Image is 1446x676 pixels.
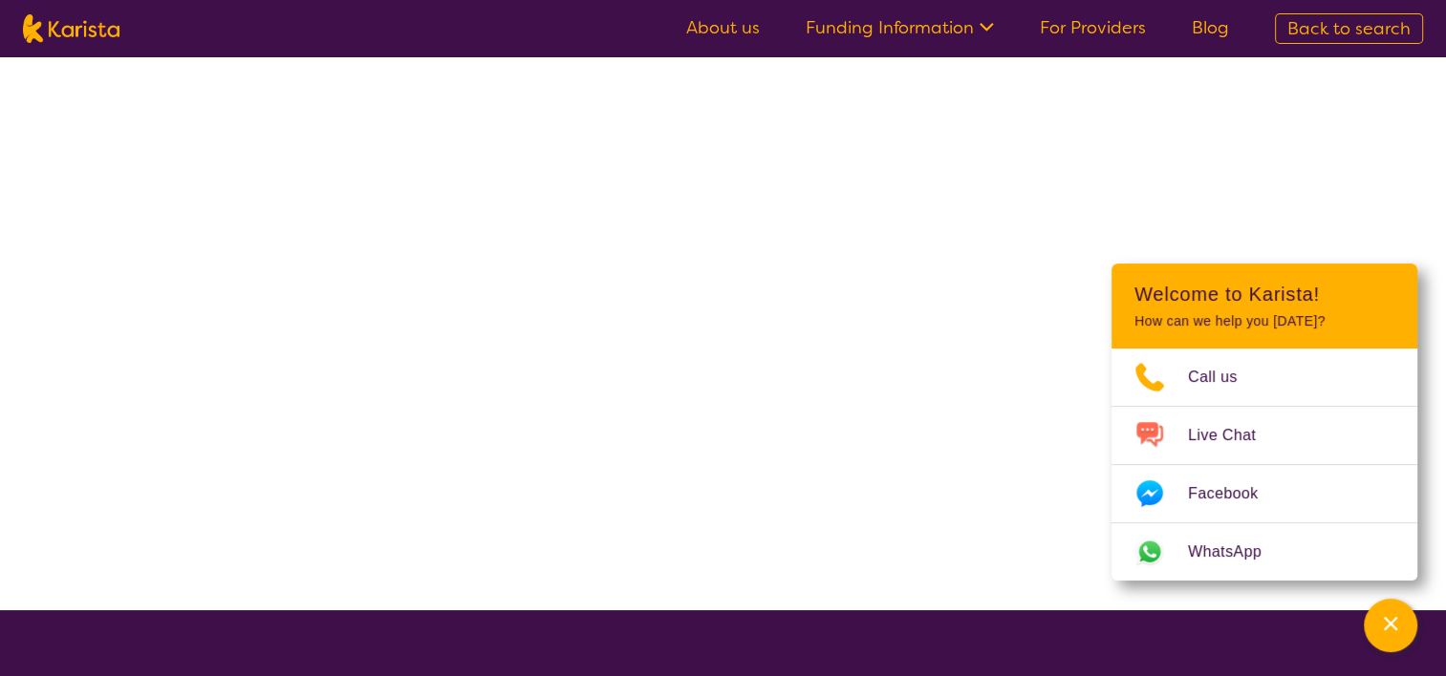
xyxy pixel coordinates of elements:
[1111,349,1417,581] ul: Choose channel
[1111,264,1417,581] div: Channel Menu
[1364,599,1417,652] button: Channel Menu
[1275,13,1423,44] a: Back to search
[1188,363,1261,391] span: Call us
[1111,523,1417,581] a: Web link opens in a new tab.
[686,16,760,39] a: About us
[1192,16,1229,39] a: Blog
[1188,538,1284,566] span: WhatsApp
[1188,479,1281,508] span: Facebook
[1134,283,1394,306] h2: Welcome to Karista!
[23,14,119,43] img: Karista logo
[1134,313,1394,329] p: How can we help you [DATE]?
[1040,16,1146,39] a: For Providers
[806,16,994,39] a: Funding Information
[1287,17,1411,40] span: Back to search
[1188,421,1279,450] span: Live Chat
